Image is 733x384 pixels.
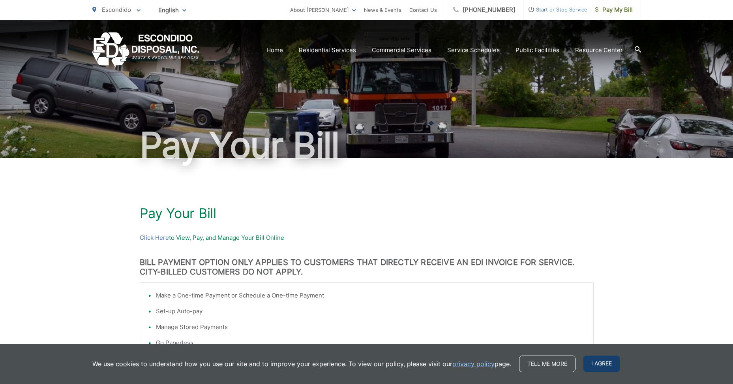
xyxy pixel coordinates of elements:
[447,45,500,55] a: Service Schedules
[595,5,633,15] span: Pay My Bill
[364,5,401,15] a: News & Events
[452,359,495,369] a: privacy policy
[583,356,620,372] span: I agree
[92,126,641,165] h1: Pay Your Bill
[152,3,192,17] span: English
[140,233,169,243] a: Click Here
[290,5,356,15] a: About [PERSON_NAME]
[409,5,437,15] a: Contact Us
[92,359,511,369] p: We use cookies to understand how you use our site and to improve your experience. To view our pol...
[575,45,623,55] a: Resource Center
[102,6,131,13] span: Escondido
[92,32,199,68] a: EDCD logo. Return to the homepage.
[516,45,559,55] a: Public Facilities
[140,233,594,243] p: to View, Pay, and Manage Your Bill Online
[156,322,585,332] li: Manage Stored Payments
[140,205,594,221] h1: Pay Your Bill
[156,338,585,348] li: Go Paperless
[372,45,431,55] a: Commercial Services
[266,45,283,55] a: Home
[519,356,576,372] a: Tell me more
[156,307,585,316] li: Set-up Auto-pay
[156,291,585,300] li: Make a One-time Payment or Schedule a One-time Payment
[140,258,594,277] h3: BILL PAYMENT OPTION ONLY APPLIES TO CUSTOMERS THAT DIRECTLY RECEIVE AN EDI INVOICE FOR SERVICE. C...
[299,45,356,55] a: Residential Services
